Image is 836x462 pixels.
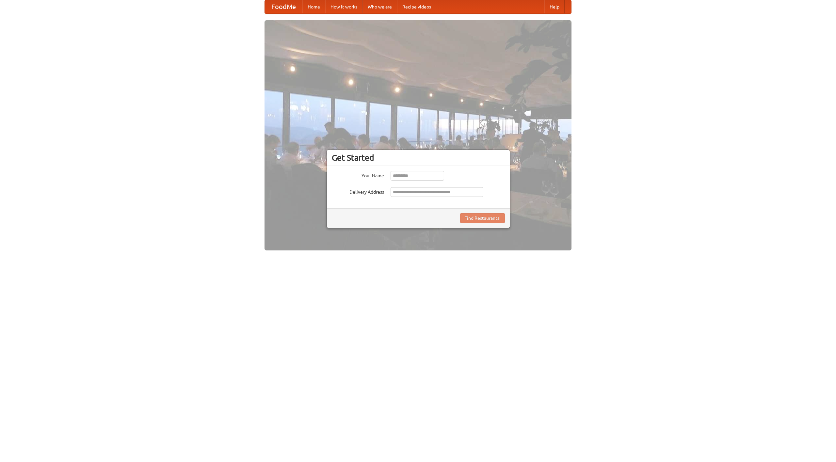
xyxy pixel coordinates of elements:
a: Recipe videos [397,0,436,13]
a: Home [302,0,325,13]
a: How it works [325,0,362,13]
a: Who we are [362,0,397,13]
a: Help [544,0,565,13]
label: Delivery Address [332,187,384,195]
label: Your Name [332,171,384,179]
h3: Get Started [332,153,505,163]
button: Find Restaurants! [460,213,505,223]
a: FoodMe [265,0,302,13]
